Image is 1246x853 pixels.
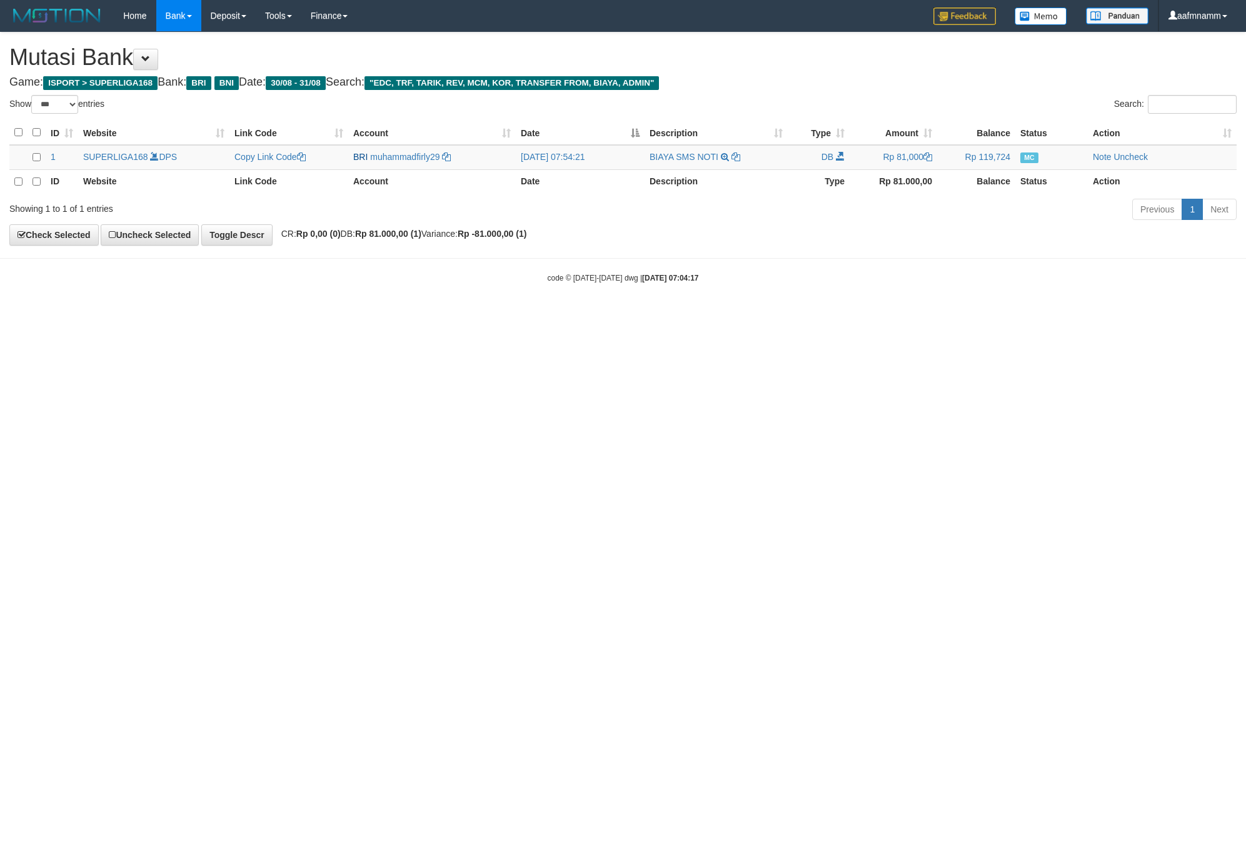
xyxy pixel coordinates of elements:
[923,152,932,162] a: Copy Rp 81,000 to clipboard
[1020,152,1038,163] span: Manually Checked by: aafMelona
[31,95,78,114] select: Showentries
[788,169,850,194] th: Type
[364,76,660,90] span: "EDC, TRF, TARIK, REV, MCM, KOR, TRANSFER FROM, BIAYA, ADMIN"
[348,169,516,194] th: Account
[821,152,833,162] span: DB
[101,224,199,246] a: Uncheck Selected
[51,152,56,162] span: 1
[642,274,698,282] strong: [DATE] 07:04:17
[788,121,850,145] th: Type: activate to sort column ascending
[850,145,937,170] td: Rp 81,000
[78,145,229,170] td: DPS
[1015,169,1088,194] th: Status
[229,121,348,145] th: Link Code: activate to sort column ascending
[731,152,740,162] a: Copy BIAYA SMS NOTI to clipboard
[78,121,229,145] th: Website: activate to sort column ascending
[214,76,239,90] span: BNI
[46,169,78,194] th: ID
[1015,121,1088,145] th: Status
[1015,7,1067,25] img: Button%20Memo.svg
[1114,95,1237,114] label: Search:
[296,229,341,239] strong: Rp 0,00 (0)
[1132,199,1182,220] a: Previous
[1148,95,1237,114] input: Search:
[355,229,421,239] strong: Rp 81.000,00 (1)
[548,274,699,282] small: code © [DATE]-[DATE] dwg |
[516,169,645,194] th: Date
[9,224,99,246] a: Check Selected
[1088,121,1237,145] th: Action: activate to sort column ascending
[83,152,148,162] a: SUPERLIGA168
[1202,199,1237,220] a: Next
[645,121,788,145] th: Description: activate to sort column ascending
[275,229,527,239] span: CR: DB: Variance:
[937,145,1015,170] td: Rp 119,724
[78,169,229,194] th: Website
[234,152,306,162] a: Copy Link Code
[353,152,368,162] span: BRI
[348,121,516,145] th: Account: activate to sort column ascending
[229,169,348,194] th: Link Code
[650,152,718,162] a: BIAYA SMS NOTI
[9,95,104,114] label: Show entries
[516,145,645,170] td: [DATE] 07:54:21
[1086,7,1148,24] img: panduan.png
[850,121,937,145] th: Amount: activate to sort column ascending
[937,169,1015,194] th: Balance
[370,152,440,162] a: muhammadfirly29
[46,121,78,145] th: ID: activate to sort column ascending
[266,76,326,90] span: 30/08 - 31/08
[186,76,211,90] span: BRI
[9,45,1237,70] h1: Mutasi Bank
[1182,199,1203,220] a: 1
[1088,169,1237,194] th: Action
[1113,152,1147,162] a: Uncheck
[645,169,788,194] th: Description
[516,121,645,145] th: Date: activate to sort column descending
[937,121,1015,145] th: Balance
[9,6,104,25] img: MOTION_logo.png
[442,152,451,162] a: Copy muhammadfirly29 to clipboard
[9,76,1237,89] h4: Game: Bank: Date: Search:
[458,229,527,239] strong: Rp -81.000,00 (1)
[850,169,937,194] th: Rp 81.000,00
[43,76,158,90] span: ISPORT > SUPERLIGA168
[1093,152,1112,162] a: Note
[201,224,273,246] a: Toggle Descr
[9,197,510,215] div: Showing 1 to 1 of 1 entries
[933,7,996,25] img: Feedback.jpg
